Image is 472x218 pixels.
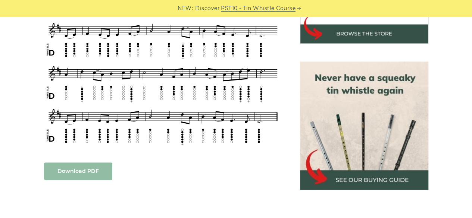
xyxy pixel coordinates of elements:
a: PST10 - Tin Whistle Course [221,4,296,13]
span: NEW: [178,4,193,13]
img: tin whistle buying guide [300,61,428,190]
a: Download PDF [44,162,112,180]
span: Discover [195,4,220,13]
